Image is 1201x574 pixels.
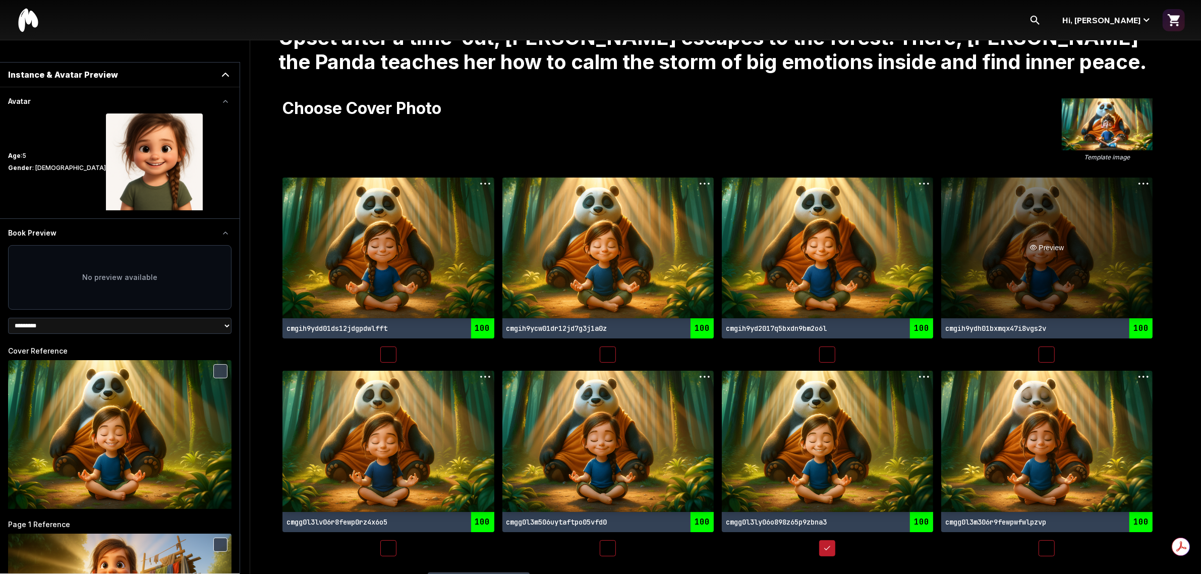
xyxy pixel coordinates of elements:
[691,318,714,338] div: 100
[1062,153,1153,161] p: Template image
[506,323,691,333] div: cmgih9ycw01dr12jd7g3j1a0z
[945,323,1129,333] div: cmgih9ydh01bxmqx47i8vgs2v
[502,512,714,532] button: cmgg0l3m506uytaftpo05vfd0100
[691,512,714,532] div: 100
[1028,243,1066,253] div: Preview
[8,515,232,534] h6: Page 1 Reference
[726,323,910,333] div: cmgih9yd2017q5bxdn9bm2o6l
[471,512,494,532] div: 100
[219,227,232,239] button: Collapse
[726,517,910,527] div: cmgg0l3ly06o898z65p9zbna3
[8,152,21,159] span: Age
[1030,244,1037,251] span: eye
[8,69,118,81] h6: Instance & Avatar Preview
[8,152,106,160] p: : 5
[266,26,1169,82] h2: Upset after a time-out, [PERSON_NAME] escapes to the forest. There, [PERSON_NAME] the Panda teach...
[910,512,933,532] div: 100
[471,318,494,338] div: 100
[945,517,1129,527] div: cmgg0l3m306r9fewpwfwlpzvp
[1163,9,1185,31] button: Open cart
[8,164,106,172] p: : [DEMOGRAPHIC_DATA]
[910,318,933,338] div: 100
[502,318,714,338] button: cmgih9ycw01dr12jd7g3j1a0z100
[941,512,1153,532] button: cmgg0l3m306r9fewpwfwlpzvp100
[506,517,691,527] div: cmgg0l3m506uytaftpo05vfd0
[82,272,157,282] p: No preview available
[8,228,56,238] h6: Book Preview
[8,96,31,106] h6: Avatar
[722,512,933,532] button: cmgg0l3ly06o898z65p9zbna3100
[282,512,494,532] button: cmgg0l3lv06r8fewp0rz4x6o5100
[1062,14,1140,26] span: Hi, [PERSON_NAME]
[287,517,471,527] div: cmgg0l3lv06r8fewp0rz4x6o5
[1129,318,1153,338] div: 100
[8,342,232,360] h6: Cover Reference
[722,318,933,338] button: cmgih9yd2017q5bxdn9bm2o6l100
[282,318,494,338] button: cmgih9ydd01ds12jdgpdwlfft100
[282,98,441,118] h2: Choose Cover Photo
[1129,512,1153,532] div: 100
[287,323,471,333] div: cmgih9ydd01ds12jdgpdwlfft
[8,164,32,171] span: Gender
[219,95,232,107] button: Collapse Avatar
[941,318,1153,338] button: cmgih9ydh01bxmqx47i8vgs2v100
